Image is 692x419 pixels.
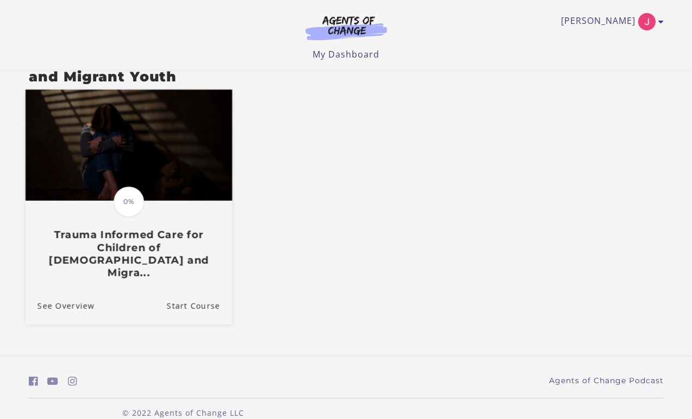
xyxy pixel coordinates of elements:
[294,15,398,40] img: Agents of Change Logo
[114,187,144,217] span: 0%
[166,288,232,325] a: Trauma Informed Care for Children of Undocumented Parents and Migra...: Resume Course
[29,407,338,418] p: © 2022 Agents of Change LLC
[37,228,220,279] h3: Trauma Informed Care for Children of [DEMOGRAPHIC_DATA] and Migra...
[29,376,38,386] i: https://www.facebook.com/groups/aswbtestprep (Open in a new window)
[25,288,94,325] a: Trauma Informed Care for Children of Undocumented Parents and Migra...: See Overview
[68,376,77,386] i: https://www.instagram.com/agentsofchangeprep/ (Open in a new window)
[313,48,379,60] a: My Dashboard
[47,373,58,389] a: https://www.youtube.com/c/AgentsofChangeTestPrepbyMeaganMitchell (Open in a new window)
[549,375,664,386] a: Agents of Change Podcast
[29,373,38,389] a: https://www.facebook.com/groups/aswbtestprep (Open in a new window)
[68,373,77,389] a: https://www.instagram.com/agentsofchangeprep/ (Open in a new window)
[47,376,58,386] i: https://www.youtube.com/c/AgentsofChangeTestPrepbyMeaganMitchell (Open in a new window)
[561,13,658,30] a: Toggle menu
